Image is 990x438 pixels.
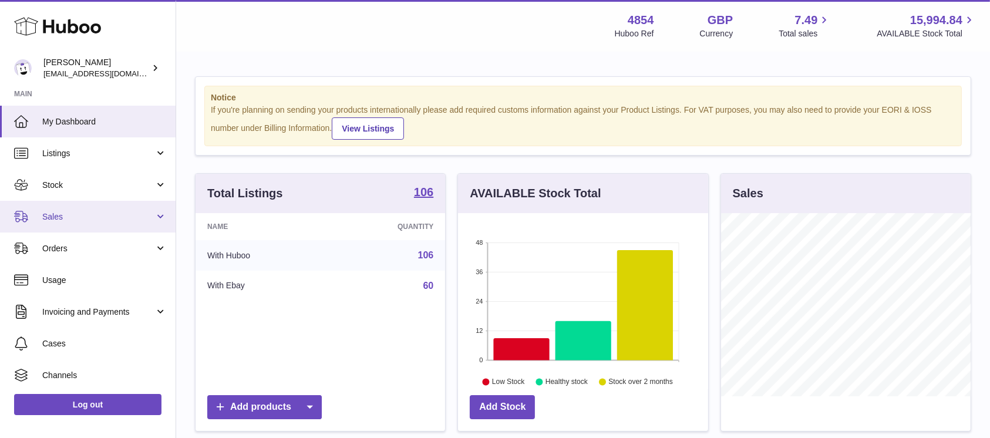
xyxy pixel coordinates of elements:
img: jimleo21@yahoo.gr [14,59,32,77]
h3: Total Listings [207,186,283,201]
span: Usage [42,275,167,286]
strong: 4854 [628,12,654,28]
div: [PERSON_NAME] [43,57,149,79]
span: My Dashboard [42,116,167,127]
text: 12 [476,327,483,334]
span: AVAILABLE Stock Total [877,28,976,39]
a: 7.49 Total sales [779,12,831,39]
text: 24 [476,298,483,305]
strong: Notice [211,92,955,103]
a: 106 [418,250,434,260]
text: Stock over 2 months [609,378,673,386]
h3: AVAILABLE Stock Total [470,186,601,201]
text: 0 [480,356,483,363]
span: Channels [42,370,167,381]
span: 7.49 [795,12,818,28]
span: Invoicing and Payments [42,306,154,318]
span: Sales [42,211,154,223]
th: Name [196,213,327,240]
span: 15,994.84 [910,12,962,28]
text: Low Stock [492,378,525,386]
a: 15,994.84 AVAILABLE Stock Total [877,12,976,39]
th: Quantity [327,213,445,240]
div: If you're planning on sending your products internationally please add required customs informati... [211,105,955,140]
span: Stock [42,180,154,191]
a: Add products [207,395,322,419]
span: Total sales [779,28,831,39]
span: Orders [42,243,154,254]
span: [EMAIL_ADDRESS][DOMAIN_NAME] [43,69,173,78]
strong: GBP [708,12,733,28]
span: Cases [42,338,167,349]
td: With Huboo [196,240,327,271]
text: 48 [476,239,483,246]
text: 36 [476,268,483,275]
a: View Listings [332,117,404,140]
span: Listings [42,148,154,159]
strong: 106 [414,186,433,198]
div: Huboo Ref [615,28,654,39]
a: 106 [414,186,433,200]
a: 60 [423,281,434,291]
h3: Sales [733,186,763,201]
td: With Ebay [196,271,327,301]
a: Add Stock [470,395,535,419]
a: Log out [14,394,161,415]
div: Currency [700,28,733,39]
text: Healthy stock [545,378,588,386]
